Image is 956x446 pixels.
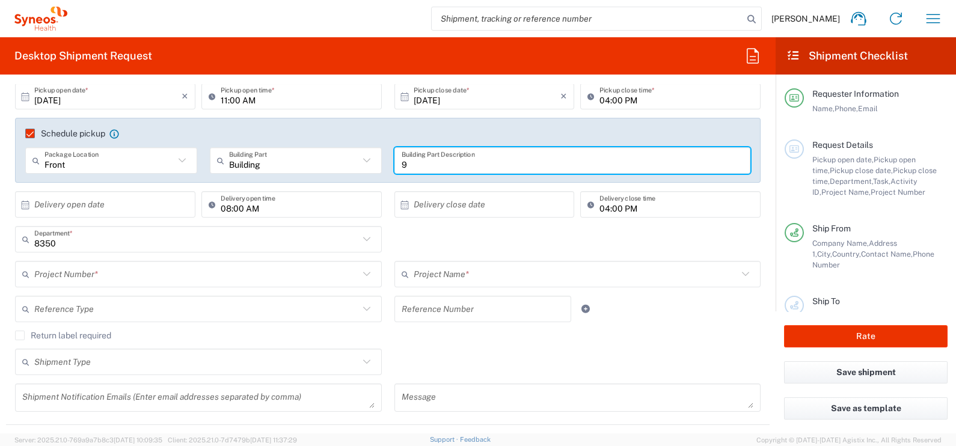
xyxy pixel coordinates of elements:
i: × [560,87,567,106]
span: Client: 2025.21.0-7d7479b [168,436,297,444]
label: Return label required [15,331,111,340]
span: City, [817,249,832,258]
h2: Ship To [397,433,438,445]
span: Ship From [812,224,851,233]
span: Phone, [835,104,858,113]
input: Shipment, tracking or reference number [432,7,743,30]
label: Schedule pickup [25,129,105,138]
a: Add Reference [577,301,594,317]
a: Feedback [460,436,491,443]
span: Department, [830,177,873,186]
h2: Desktop Shipment Request [14,49,152,63]
h2: Shipment Checklist [786,49,908,63]
button: Save shipment [784,361,948,383]
i: × [182,87,188,106]
span: Name, [812,104,835,113]
span: Project Number [871,188,925,197]
span: Contact Name, [861,249,913,258]
h2: Ship From [15,433,59,445]
button: Rate [784,325,948,347]
span: Request Details [812,140,873,150]
span: [DATE] 10:09:35 [114,436,162,444]
span: Pickup close date, [830,166,893,175]
span: Pickup open date, [812,155,874,164]
span: Ship To [812,296,840,306]
span: Requester Information [812,89,899,99]
span: Email [858,104,878,113]
span: Server: 2025.21.0-769a9a7b8c3 [14,436,162,444]
span: Task, [873,177,890,186]
span: Country, [832,249,861,258]
span: [PERSON_NAME] [771,13,840,24]
span: Copyright © [DATE]-[DATE] Agistix Inc., All Rights Reserved [756,435,942,445]
span: Project Name, [821,188,871,197]
span: [DATE] 11:37:29 [250,436,297,444]
button: Save as template [784,397,948,420]
a: Support [430,436,460,443]
span: Company Name, [812,239,869,248]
